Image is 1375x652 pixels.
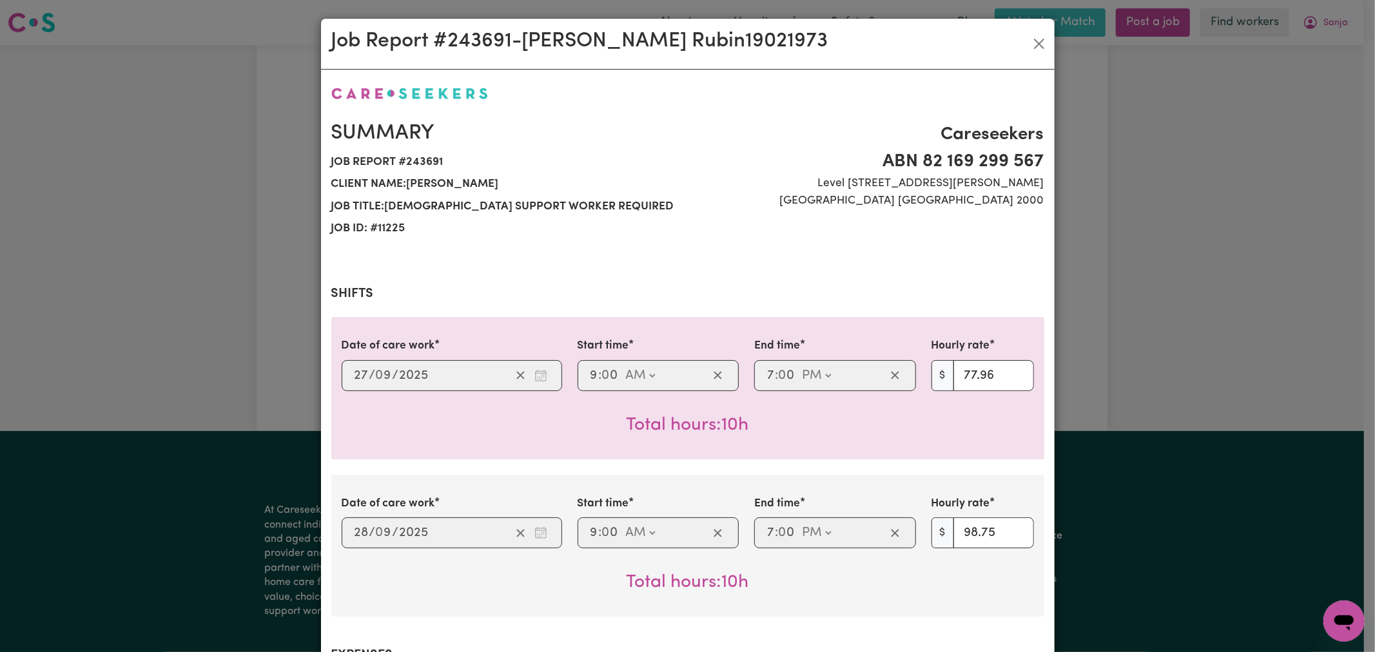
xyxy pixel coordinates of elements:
span: / [393,369,399,383]
label: Start time [578,338,629,354]
input: -- [376,366,393,385]
span: 0 [778,369,786,382]
input: -- [354,366,369,385]
button: Enter the date of care work [531,366,551,385]
input: -- [766,366,775,385]
span: : [599,369,602,383]
h2: Shifts [331,286,1044,302]
span: 0 [376,369,384,382]
label: Hourly rate [931,338,990,354]
span: ABN 82 169 299 567 [696,148,1044,175]
span: Job title: [DEMOGRAPHIC_DATA] Support worker required [331,196,680,218]
label: Hourly rate [931,495,990,512]
span: 0 [602,369,610,382]
label: Date of care work [342,338,435,354]
input: -- [779,366,795,385]
button: Clear date [511,523,531,542]
span: $ [931,517,954,548]
input: -- [603,366,619,385]
input: -- [590,523,599,542]
span: 0 [778,526,786,539]
span: : [599,526,602,540]
span: Job ID: # 11225 [331,218,680,240]
input: -- [603,523,619,542]
span: 0 [376,526,384,539]
button: Clear date [511,366,531,385]
span: Client name: [PERSON_NAME] [331,173,680,195]
span: Level [STREET_ADDRESS][PERSON_NAME] [696,175,1044,192]
label: End time [754,495,800,512]
button: Enter the date of care work [531,523,551,542]
span: $ [931,360,954,391]
iframe: Button to launch messaging window [1323,600,1365,642]
input: -- [766,523,775,542]
span: : [775,526,778,540]
img: Careseekers logo [331,88,488,99]
h2: Summary [331,121,680,146]
span: Job report # 243691 [331,151,680,173]
input: ---- [399,523,429,542]
span: / [393,526,399,540]
span: 0 [602,526,610,539]
button: Close [1029,34,1049,54]
label: Start time [578,495,629,512]
input: -- [376,523,393,542]
span: : [775,369,778,383]
label: Date of care work [342,495,435,512]
h2: Job Report # 243691 - [PERSON_NAME] Rubin19021973 [331,29,828,53]
span: [GEOGRAPHIC_DATA] [GEOGRAPHIC_DATA] 2000 [696,193,1044,209]
span: / [369,369,376,383]
span: / [369,526,376,540]
input: ---- [399,366,429,385]
span: Total hours worked: 10 hours [627,416,749,434]
input: -- [590,366,599,385]
input: -- [354,523,369,542]
span: Careseekers [696,121,1044,148]
label: End time [754,338,800,354]
input: -- [779,523,795,542]
span: Total hours worked: 10 hours [627,573,749,591]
